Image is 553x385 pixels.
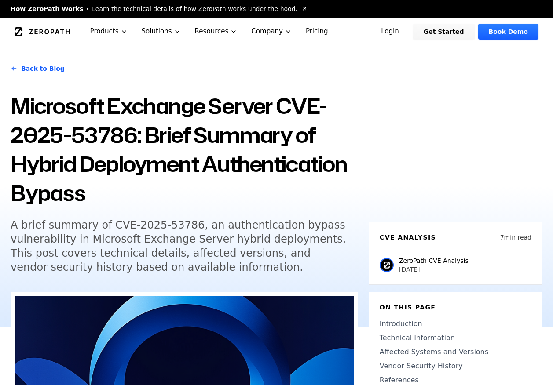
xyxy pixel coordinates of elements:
[478,24,538,40] a: Book Demo
[370,24,410,40] a: Login
[11,56,65,81] a: Back to Blog
[500,233,531,242] p: 7 min read
[299,18,335,45] a: Pricing
[399,265,469,274] p: [DATE]
[380,258,394,272] img: ZeroPath CVE Analysis
[11,218,348,274] h5: A brief summary of CVE-2025-53786, an authentication bypass vulnerability in Microsoft Exchange S...
[244,18,299,45] button: Company
[135,18,188,45] button: Solutions
[11,4,308,13] a: How ZeroPath WorksLearn the technical details of how ZeroPath works under the hood.
[380,233,436,242] h6: CVE Analysis
[188,18,245,45] button: Resources
[380,347,531,357] a: Affected Systems and Versions
[92,4,297,13] span: Learn the technical details of how ZeroPath works under the hood.
[380,303,531,312] h6: On this page
[11,4,83,13] span: How ZeroPath Works
[399,256,469,265] p: ZeroPath CVE Analysis
[11,91,358,207] h1: Microsoft Exchange Server CVE-2025-53786: Brief Summary of Hybrid Deployment Authentication Bypass
[380,319,531,329] a: Introduction
[83,18,135,45] button: Products
[380,333,531,343] a: Technical Information
[380,361,531,371] a: Vendor Security History
[413,24,475,40] a: Get Started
